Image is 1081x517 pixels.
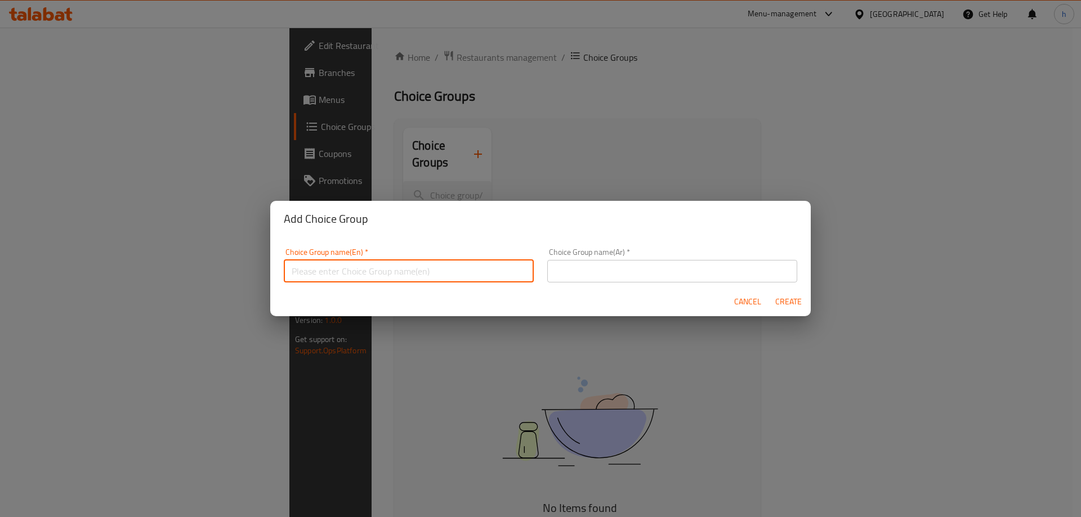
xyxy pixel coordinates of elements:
button: Cancel [730,291,766,312]
input: Please enter Choice Group name(en) [284,260,534,282]
input: Please enter Choice Group name(ar) [547,260,797,282]
span: Cancel [734,295,761,309]
h2: Add Choice Group [284,210,797,228]
span: Create [775,295,802,309]
button: Create [770,291,806,312]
